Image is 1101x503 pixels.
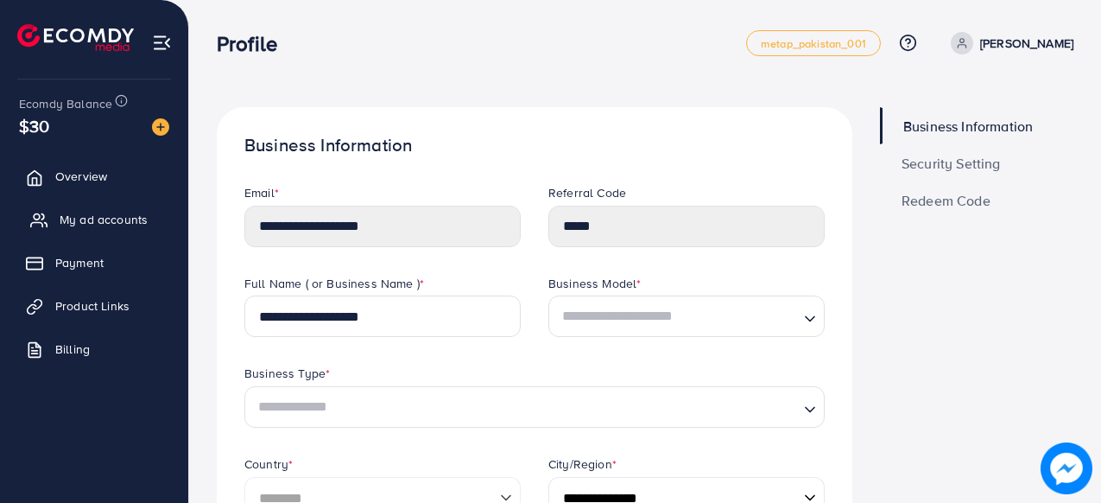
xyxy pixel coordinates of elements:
span: Overview [55,168,107,185]
img: menu [152,33,172,53]
a: Overview [13,159,175,194]
a: Billing [13,332,175,366]
label: Email [244,184,279,201]
a: metap_pakistan_001 [746,30,881,56]
span: Security Setting [902,156,1001,170]
img: image [152,118,169,136]
label: Country [244,455,293,473]
a: [PERSON_NAME] [944,32,1073,54]
a: Product Links [13,289,175,323]
input: Search for option [252,392,797,423]
span: Business Information [903,119,1033,133]
input: Search for option [556,301,797,333]
span: Ecomdy Balance [19,95,112,112]
span: Redeem Code [902,194,990,207]
label: Business Model [548,275,641,292]
h3: Profile [217,31,291,56]
h1: Business Information [244,135,825,156]
span: My ad accounts [60,211,148,228]
span: Payment [55,254,104,271]
label: Referral Code [548,184,626,201]
span: metap_pakistan_001 [761,38,866,49]
label: City/Region [548,455,617,473]
a: My ad accounts [13,202,175,237]
span: Billing [55,341,90,358]
a: Payment [13,245,175,280]
div: Search for option [548,296,825,337]
label: Business Type [244,365,330,382]
img: image [1041,443,1092,494]
label: Full Name ( or Business Name ) [244,275,424,292]
p: [PERSON_NAME] [980,33,1073,54]
span: $30 [19,113,49,138]
div: Search for option [244,386,825,428]
img: logo [17,24,134,51]
span: Product Links [55,297,130,315]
